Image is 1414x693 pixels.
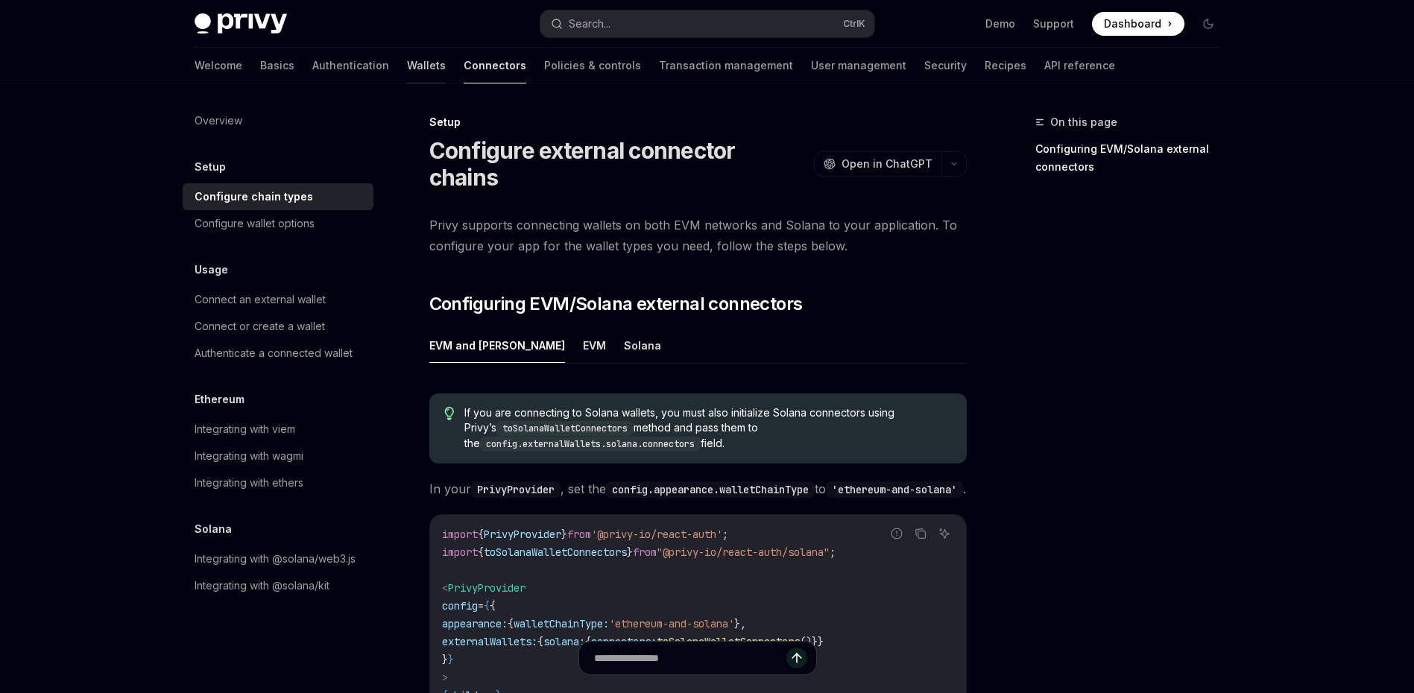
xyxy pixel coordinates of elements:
[195,13,287,34] img: dark logo
[260,48,294,83] a: Basics
[508,617,514,630] span: {
[183,416,373,443] a: Integrating with viem
[924,48,967,83] a: Security
[183,183,373,210] a: Configure chain types
[1035,137,1232,179] a: Configuring EVM/Solana external connectors
[442,635,537,648] span: externalWallets:
[935,524,954,543] button: Ask AI
[442,617,508,630] span: appearance:
[471,481,561,498] code: PrivyProvider
[195,390,244,408] h5: Ethereum
[985,48,1026,83] a: Recipes
[659,48,793,83] a: Transaction management
[911,524,930,543] button: Copy the contents from the code block
[195,447,303,465] div: Integrating with wagmi
[195,344,353,362] div: Authenticate a connected wallet
[606,481,815,498] code: config.appearance.walletChainType
[195,188,313,206] div: Configure chain types
[183,210,373,237] a: Configure wallet options
[429,478,967,499] span: In your , set the to .
[444,407,455,420] svg: Tip
[567,528,591,541] span: from
[429,115,967,130] div: Setup
[429,137,808,191] h1: Configure external connector chains
[195,420,295,438] div: Integrating with viem
[442,581,448,595] span: <
[583,328,606,363] button: EVM
[183,107,373,134] a: Overview
[448,581,525,595] span: PrivyProvider
[543,635,585,648] span: solana:
[722,528,728,541] span: ;
[1092,12,1184,36] a: Dashboard
[800,635,824,648] span: ()}}
[195,48,242,83] a: Welcome
[1033,16,1074,31] a: Support
[195,291,326,308] div: Connect an external wallet
[407,48,446,83] a: Wallets
[624,328,661,363] button: Solana
[830,545,836,559] span: ;
[312,48,389,83] a: Authentication
[1196,12,1220,36] button: Toggle dark mode
[429,328,565,363] button: EVM and [PERSON_NAME]
[478,599,484,613] span: =
[195,317,325,335] div: Connect or create a wallet
[561,528,567,541] span: }
[464,48,526,83] a: Connectors
[514,617,609,630] span: walletChainType:
[183,545,373,572] a: Integrating with @solana/web3.js
[843,18,865,30] span: Ctrl K
[569,15,610,33] div: Search...
[195,112,242,130] div: Overview
[657,545,830,559] span: "@privy-io/react-auth/solana"
[490,599,496,613] span: {
[537,635,543,648] span: {
[183,313,373,340] a: Connect or create a wallet
[195,261,228,279] h5: Usage
[442,528,478,541] span: import
[464,405,951,452] span: If you are connecting to Solana wallets, you must also initialize Solana connectors using Privy’s...
[442,545,478,559] span: import
[1044,48,1115,83] a: API reference
[183,572,373,599] a: Integrating with @solana/kit
[195,577,329,595] div: Integrating with @solana/kit
[195,158,226,176] h5: Setup
[734,617,746,630] span: },
[183,286,373,313] a: Connect an external wallet
[442,599,478,613] span: config
[484,599,490,613] span: {
[585,635,591,648] span: {
[1050,113,1117,131] span: On this page
[195,474,303,492] div: Integrating with ethers
[811,48,906,83] a: User management
[591,528,722,541] span: '@privy-io/react-auth'
[484,528,561,541] span: PrivyProvider
[544,48,641,83] a: Policies & controls
[985,16,1015,31] a: Demo
[1104,16,1161,31] span: Dashboard
[484,545,627,559] span: toSolanaWalletConnectors
[183,340,373,367] a: Authenticate a connected wallet
[478,545,484,559] span: {
[195,520,232,538] h5: Solana
[627,545,633,559] span: }
[478,528,484,541] span: {
[540,10,874,37] button: Search...CtrlK
[183,443,373,469] a: Integrating with wagmi
[183,469,373,496] a: Integrating with ethers
[826,481,963,498] code: 'ethereum-and-solana'
[195,215,315,232] div: Configure wallet options
[609,617,734,630] span: 'ethereum-and-solana'
[657,635,800,648] span: toSolanaWalletConnectors
[786,648,807,668] button: Send message
[496,421,634,436] code: toSolanaWalletConnectors
[887,524,906,543] button: Report incorrect code
[195,550,356,568] div: Integrating with @solana/web3.js
[814,151,941,177] button: Open in ChatGPT
[429,292,803,316] span: Configuring EVM/Solana external connectors
[591,635,657,648] span: connectors:
[633,545,657,559] span: from
[429,215,967,256] span: Privy supports connecting wallets on both EVM networks and Solana to your application. To configu...
[480,437,701,452] code: config.externalWallets.solana.connectors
